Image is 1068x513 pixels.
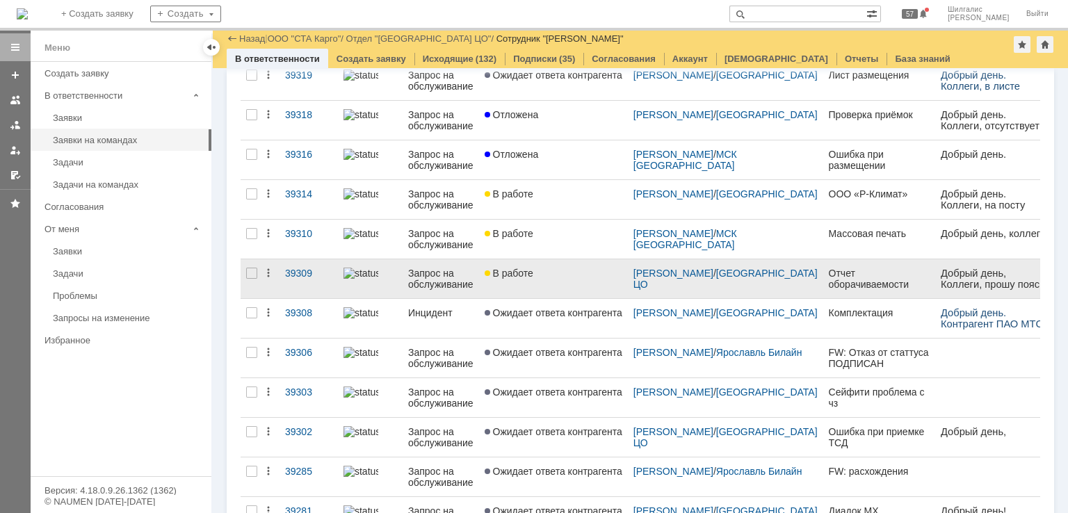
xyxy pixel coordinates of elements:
[423,54,474,64] a: Исходящие
[672,54,708,64] a: Аккаунт
[44,224,188,234] div: От меня
[47,307,209,329] a: Запросы на изменение
[716,386,818,398] a: [GEOGRAPHIC_DATA]
[280,457,338,496] a: 39285
[285,347,332,358] div: 39306
[633,188,818,199] div: /
[479,378,628,417] a: Ожидает ответа контрагента
[633,307,713,318] a: [PERSON_NAME]
[725,54,828,64] a: [DEMOGRAPHIC_DATA]
[285,268,332,279] div: 39309
[87,169,92,180] span: k
[829,347,930,369] div: FW: Отказ от статтуса ПОДПИСАН [PERSON_NAME]
[47,174,209,195] a: Задачи на командах
[479,457,628,496] a: Ожидает ответа контрагента
[280,299,338,338] a: 39308
[280,339,338,377] a: 39306
[408,109,474,131] div: Запрос на обслуживание
[280,101,338,140] a: 39318
[263,386,274,398] div: Действия
[633,149,818,171] div: /
[479,418,628,457] a: Ожидает ответа контрагента
[92,169,102,180] span: @
[42,78,49,89] span: E
[338,140,403,179] a: statusbar-100 (1).png
[403,101,479,140] a: Запрос на обслуживание
[476,54,496,64] div: (132)
[829,188,930,199] div: ООО «Р-Климат»
[53,268,203,279] div: Задачи
[829,307,930,318] div: Комплектация
[633,70,818,81] div: /
[343,228,378,239] img: statusbar-60 (1).png
[280,378,338,417] a: 39303
[633,70,713,81] a: [PERSON_NAME]
[403,299,479,338] a: Инцидент
[280,140,338,179] a: 39316
[4,114,26,136] a: Заявки в моей ответственности
[633,386,713,398] a: [PERSON_NAME]
[263,70,274,81] div: Действия
[263,466,274,477] div: Действия
[633,188,713,199] a: [PERSON_NAME]
[633,149,740,171] a: МСК [GEOGRAPHIC_DATA]
[263,426,274,437] div: Действия
[902,9,918,19] span: 57
[408,386,474,409] div: Запрос на обслуживание
[829,466,930,477] div: FW: расхождения
[479,101,628,140] a: Отложена
[496,33,624,44] div: Сотрудник "[PERSON_NAME]"
[829,70,930,81] div: Лист размещения
[633,149,713,160] a: [PERSON_NAME]
[53,135,203,145] div: Заявки на командах
[268,33,346,44] div: /
[343,70,378,81] img: statusbar-100 (1).png
[403,418,479,457] a: Запрос на обслуживание
[265,33,267,43] div: |
[285,307,332,318] div: 39308
[338,180,403,219] a: statusbar-100 (1).png
[479,140,628,179] a: Отложена
[633,228,713,239] a: [PERSON_NAME]
[285,466,332,477] div: 39285
[343,149,378,160] img: statusbar-100 (1).png
[408,268,474,290] div: Запрос на обслуживание
[633,426,820,448] a: [GEOGRAPHIC_DATA] ЦО
[4,64,26,86] a: Создать заявку
[479,339,628,377] a: Ожидает ответа контрагента
[633,268,713,279] a: [PERSON_NAME]
[337,54,406,64] a: Создать заявку
[53,291,203,301] div: Проблемы
[633,466,713,477] a: [PERSON_NAME]
[285,386,332,398] div: 39303
[895,54,950,64] a: База знаний
[343,109,378,120] img: statusbar-100 (1).png
[633,228,740,250] a: МСК [GEOGRAPHIC_DATA]
[23,180,32,191] span: ru
[1014,36,1030,53] div: Добавить в избранное
[403,259,479,298] a: Запрос на обслуживание
[53,246,203,256] div: Заявки
[285,149,332,160] div: 39316
[485,188,533,199] span: В работе
[633,386,818,398] div: /
[845,54,879,64] a: Отчеты
[17,8,28,19] img: logo
[485,386,622,398] span: Ожидает ответа контрагента
[823,180,936,219] a: ООО «Р-Климат»
[403,180,479,219] a: Запрос на обслуживание
[716,109,818,120] a: [GEOGRAPHIC_DATA]
[203,39,220,56] div: Скрыть меню
[592,54,656,64] a: Согласования
[263,188,274,199] div: Действия
[633,466,818,477] div: /
[338,457,403,496] a: statusbar-100 (1).png
[280,220,338,259] a: 39310
[485,307,622,318] span: Ожидает ответа контрагента
[633,347,713,358] a: [PERSON_NAME]
[47,107,209,129] a: Заявки
[72,191,75,202] span: .
[280,180,338,219] a: 39314
[285,228,332,239] div: 39310
[343,426,378,437] img: statusbar-100 (1).png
